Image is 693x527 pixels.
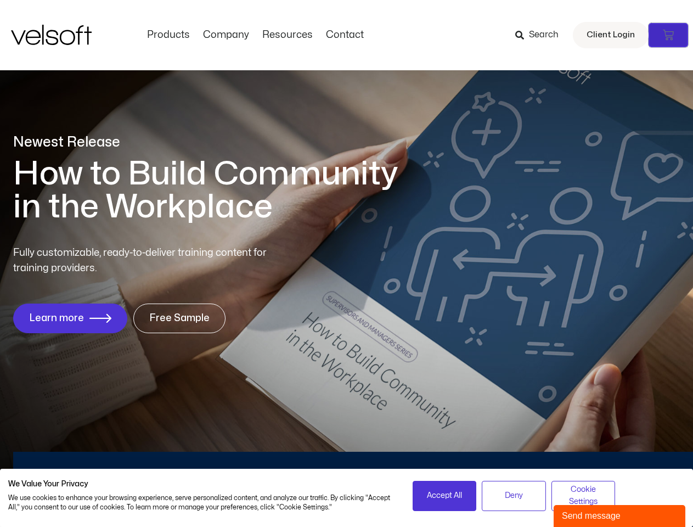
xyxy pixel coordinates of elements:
span: Learn more [29,313,84,324]
a: Client Login [573,22,649,48]
h2: We Value Your Privacy [8,479,396,489]
span: Free Sample [149,313,210,324]
p: Newest Release [13,133,414,152]
span: Cookie Settings [559,484,609,508]
a: Free Sample [133,304,226,333]
a: CompanyMenu Toggle [196,29,256,41]
button: Adjust cookie preferences [551,481,616,511]
p: We use cookies to enhance your browsing experience, serve personalized content, and analyze our t... [8,494,396,512]
button: Accept all cookies [413,481,477,511]
span: Search [529,28,559,42]
img: Velsoft Training Materials [11,25,92,45]
span: Deny [505,490,523,502]
span: Accept All [427,490,462,502]
h1: How to Build Community in the Workplace [13,158,414,223]
a: ResourcesMenu Toggle [256,29,319,41]
a: Search [515,26,566,44]
a: ContactMenu Toggle [319,29,370,41]
span: Client Login [587,28,635,42]
a: Learn more [13,304,127,333]
nav: Menu [140,29,370,41]
a: ProductsMenu Toggle [140,29,196,41]
button: Deny all cookies [482,481,546,511]
iframe: chat widget [554,503,688,527]
p: Fully customizable, ready-to-deliver training content for training providers. [13,245,286,276]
